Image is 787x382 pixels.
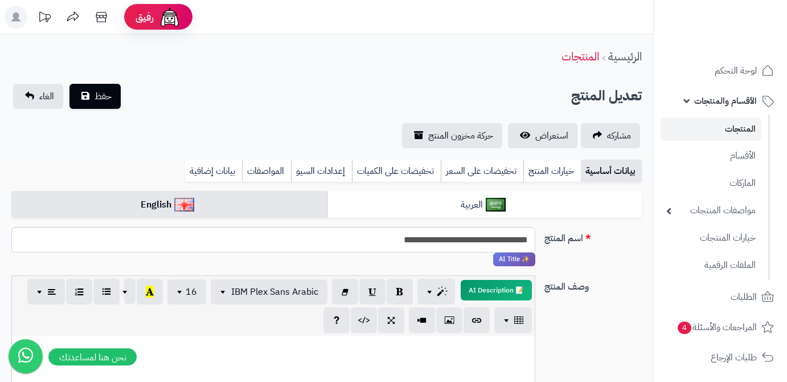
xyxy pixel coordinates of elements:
[441,160,523,182] a: تخفيضات على السعر
[69,84,121,109] button: حفظ
[523,160,581,182] a: خيارات المنتج
[211,279,327,304] button: IBM Plex Sans Arabic
[661,226,761,250] a: خيارات المنتجات
[185,160,242,182] a: بيانات إضافية
[661,344,780,371] a: طلبات الإرجاع
[508,123,577,148] a: استعراض
[661,253,761,278] a: الملفات الرقمية
[540,227,646,245] label: اسم المنتج
[352,160,441,182] a: تخفيضات على الكميات
[661,144,761,168] a: الأقسام
[174,198,194,212] img: English
[608,48,642,65] a: الرئيسية
[561,48,599,65] a: المنتجات
[167,279,206,304] button: 16
[291,160,352,182] a: إعدادات السيو
[677,319,757,335] span: المراجعات والأسئلة
[231,285,318,299] span: IBM Plex Sans Arabic
[571,84,642,108] h2: تعديل المنتج
[661,314,780,341] a: المراجعات والأسئلة4
[731,289,757,305] span: الطلبات
[327,191,642,219] a: العربية
[581,160,642,182] a: بيانات أساسية
[13,84,63,109] a: الغاء
[581,123,640,148] a: مشاركه
[186,285,197,299] span: 16
[678,322,691,334] span: 4
[30,6,59,31] a: تحديثات المنصة
[661,57,780,84] a: لوحة التحكم
[158,6,181,29] img: ai-face.png
[715,63,757,79] span: لوحة التحكم
[402,123,502,148] a: حركة مخزون المنتج
[486,198,506,212] img: العربية
[607,129,631,143] span: مشاركه
[661,283,780,311] a: الطلبات
[95,90,112,103] span: حفظ
[461,280,532,300] button: 📝 AI Description
[711,350,757,365] span: طلبات الإرجاع
[11,191,327,219] a: English
[661,198,761,223] a: مواصفات المنتجات
[136,10,154,24] span: رفيق
[535,129,568,143] span: استعراض
[540,275,646,294] label: وصف المنتج
[694,93,757,109] span: الأقسام والمنتجات
[428,129,493,143] span: حركة مخزون المنتج
[242,160,291,182] a: المواصفات
[493,253,535,266] span: انقر لاستخدام رفيقك الذكي
[661,117,761,141] a: المنتجات
[661,171,761,196] a: الماركات
[39,90,54,103] span: الغاء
